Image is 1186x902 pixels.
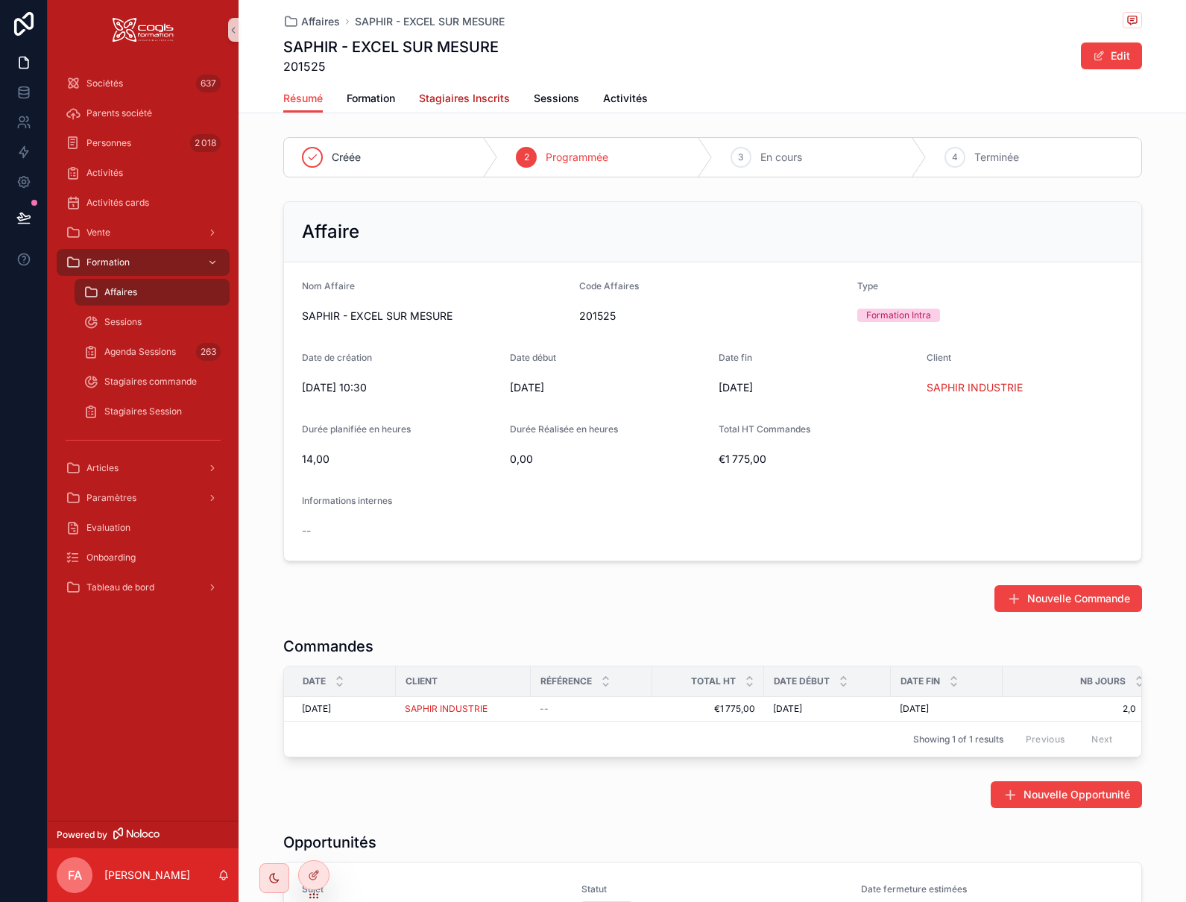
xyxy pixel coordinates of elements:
[866,309,931,322] div: Formation Intra
[301,14,340,29] span: Affaires
[419,91,510,106] span: Stagiaires Inscrits
[900,675,940,687] span: Date fin
[1080,675,1126,687] span: Nb Jours
[86,167,123,179] span: Activités
[546,150,608,165] span: Programmée
[719,423,810,435] span: Total HT Commandes
[57,100,230,127] a: Parents société
[302,380,499,395] span: [DATE] 10:30
[75,279,230,306] a: Affaires
[57,160,230,186] a: Activités
[57,249,230,276] a: Formation
[283,636,373,657] h1: Commandes
[540,703,549,715] span: --
[603,91,648,106] span: Activités
[86,552,136,564] span: Onboarding
[719,380,915,395] span: [DATE]
[104,406,182,417] span: Stagiaires Session
[405,703,488,715] a: SAPHIR INDUSTRIE
[302,352,372,363] span: Date de création
[347,85,395,115] a: Formation
[196,75,221,92] div: 637
[773,703,882,715] a: [DATE]
[302,280,355,291] span: Nom Affaire
[579,309,845,324] span: 201525
[579,280,639,291] span: Code Affaires
[86,581,154,593] span: Tableau de bord
[857,280,878,291] span: Type
[510,380,707,395] span: [DATE]
[57,130,230,157] a: Personnes2 018
[48,821,239,848] a: Powered by
[104,316,142,328] span: Sessions
[302,220,359,244] h2: Affaire
[104,286,137,298] span: Affaires
[406,675,438,687] span: Client
[510,423,618,435] span: Durée Réalisée en heures
[283,37,499,57] h1: SAPHIR - EXCEL SUR MESURE
[773,703,802,715] span: [DATE]
[57,829,107,841] span: Powered by
[57,485,230,511] a: Paramètres
[75,368,230,395] a: Stagiaires commande
[355,14,505,29] a: SAPHIR - EXCEL SUR MESURE
[302,883,564,895] span: Sujet
[774,675,830,687] span: Date début
[86,78,123,89] span: Sociétés
[86,107,152,119] span: Parents société
[994,585,1142,612] button: Nouvelle Commande
[524,151,529,163] span: 2
[661,703,755,715] a: €1 775,00
[302,495,392,506] span: Informations internes
[974,150,1019,165] span: Terminée
[302,523,311,538] span: --
[302,703,387,715] a: [DATE]
[57,514,230,541] a: Evaluation
[760,150,802,165] span: En cours
[719,452,915,467] span: €1 775,00
[86,522,130,534] span: Evaluation
[75,338,230,365] a: Agenda Sessions263
[190,134,221,152] div: 2 018
[57,574,230,601] a: Tableau de bord
[332,150,361,165] span: Créée
[510,452,707,467] span: 0,00
[540,703,643,715] a: --
[196,343,221,361] div: 263
[861,883,1123,895] span: Date fermeture estimées
[510,352,556,363] span: Date début
[952,151,958,163] span: 4
[57,455,230,482] a: Articles
[1081,42,1142,69] button: Edit
[913,734,1003,745] span: Showing 1 of 1 results
[104,868,190,883] p: [PERSON_NAME]
[991,781,1142,808] button: Nouvelle Opportunité
[738,151,743,163] span: 3
[900,703,929,715] span: [DATE]
[1023,787,1130,802] span: Nouvelle Opportunité
[927,380,1023,395] a: SAPHIR INDUSTRIE
[691,675,736,687] span: Total HT
[86,462,119,474] span: Articles
[302,703,331,715] span: [DATE]
[603,85,648,115] a: Activités
[104,346,176,358] span: Agenda Sessions
[1027,591,1130,606] span: Nouvelle Commande
[48,60,239,620] div: scrollable content
[283,832,376,853] h1: Opportunités
[283,91,323,106] span: Résumé
[75,398,230,425] a: Stagiaires Session
[1003,703,1136,715] a: 2,0
[719,352,752,363] span: Date fin
[68,866,82,884] span: FA
[283,14,340,29] a: Affaires
[540,675,592,687] span: Référence
[302,452,499,467] span: 14,00
[534,85,579,115] a: Sessions
[405,703,522,715] a: SAPHIR INDUSTRIE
